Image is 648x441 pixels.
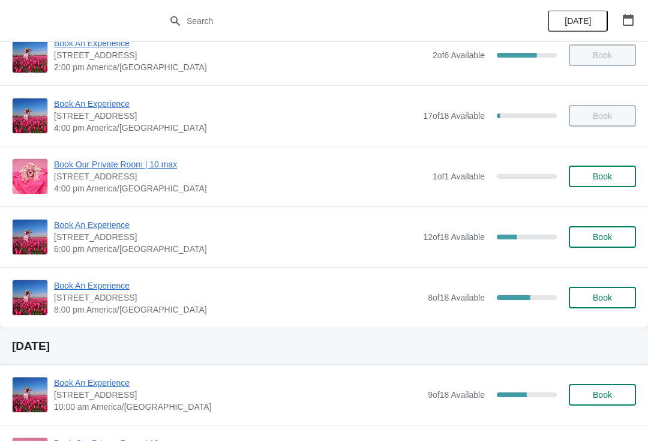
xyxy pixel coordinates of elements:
span: [STREET_ADDRESS] [54,292,422,304]
span: [STREET_ADDRESS] [54,49,427,61]
h2: [DATE] [12,340,636,352]
span: 2:00 pm America/[GEOGRAPHIC_DATA] [54,61,427,73]
span: Book An Experience [54,377,422,389]
span: Book An Experience [54,219,417,231]
span: 8:00 pm America/[GEOGRAPHIC_DATA] [54,304,422,316]
button: Book [569,166,636,187]
button: [DATE] [548,10,608,32]
span: [STREET_ADDRESS] [54,110,417,122]
input: Search [186,10,486,32]
button: Book [569,226,636,248]
span: 4:00 pm America/[GEOGRAPHIC_DATA] [54,122,417,134]
span: [STREET_ADDRESS] [54,389,422,401]
span: 10:00 am America/[GEOGRAPHIC_DATA] [54,401,422,413]
img: Book An Experience | 1815 North Milwaukee Avenue, Chicago, IL, USA | 8:00 pm America/Chicago [13,280,47,315]
span: Book Our Private Room | 10 max [54,158,427,170]
span: Book [593,172,612,181]
img: Book An Experience | 1815 North Milwaukee Avenue, Chicago, IL, USA | 6:00 pm America/Chicago [13,220,47,254]
span: 9 of 18 Available [428,390,485,400]
button: Book [569,287,636,308]
span: Book [593,232,612,242]
span: 8 of 18 Available [428,293,485,302]
img: Book An Experience | 1815 North Milwaukee Avenue, Chicago, IL, USA | 10:00 am America/Chicago [13,377,47,412]
span: 6:00 pm America/[GEOGRAPHIC_DATA] [54,243,417,255]
button: Book [569,384,636,406]
span: Book An Experience [54,280,422,292]
span: 4:00 pm America/[GEOGRAPHIC_DATA] [54,182,427,194]
span: Book An Experience [54,37,427,49]
span: Book [593,390,612,400]
span: [STREET_ADDRESS] [54,170,427,182]
span: Book An Experience [54,98,417,110]
img: Book An Experience | 1815 North Milwaukee Avenue, Chicago, IL, USA | 2:00 pm America/Chicago [13,38,47,73]
span: 2 of 6 Available [433,50,485,60]
span: 1 of 1 Available [433,172,485,181]
img: Book Our Private Room | 10 max | 1815 N. Milwaukee Ave., Chicago, IL 60647 | 4:00 pm America/Chicago [13,159,47,194]
span: [DATE] [565,16,591,26]
span: 12 of 18 Available [423,232,485,242]
span: 17 of 18 Available [423,111,485,121]
img: Book An Experience | 1815 North Milwaukee Avenue, Chicago, IL, USA | 4:00 pm America/Chicago [13,98,47,133]
span: [STREET_ADDRESS] [54,231,417,243]
span: Book [593,293,612,302]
